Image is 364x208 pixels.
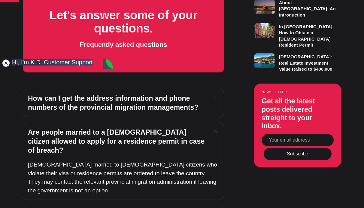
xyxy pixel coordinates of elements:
h3: [DEMOGRAPHIC_DATA]: Real Estate Investment Value Raised to $400,000 [279,54,332,72]
a: [DEMOGRAPHIC_DATA]: Real Estate Investment Value Raised to $400,000 [254,51,341,72]
b: Frequently asked questions [80,41,167,48]
small: Newsletter [262,90,334,94]
h2: Let's answer some of your questions. [47,8,200,35]
p: [DEMOGRAPHIC_DATA] married to [DEMOGRAPHIC_DATA] citizens who violate their visa or residence per... [28,161,219,195]
button: Subscribe [264,148,332,160]
h3: Get all the latest posts delivered straight to your inbox. [262,97,334,130]
a: In [GEOGRAPHIC_DATA], How to Obtain a [DEMOGRAPHIC_DATA] Resident Permit [254,21,341,48]
strong: How can I get the address information and phone numbers of the provincial migration managements? [28,94,198,111]
input: Your email address [262,134,334,146]
h3: In [GEOGRAPHIC_DATA], How to Obtain a [DEMOGRAPHIC_DATA] Resident Permit [279,24,334,47]
h4: Are people married to a [DEMOGRAPHIC_DATA] citizen allowed to apply for a residence permit in cas... [28,128,206,155]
